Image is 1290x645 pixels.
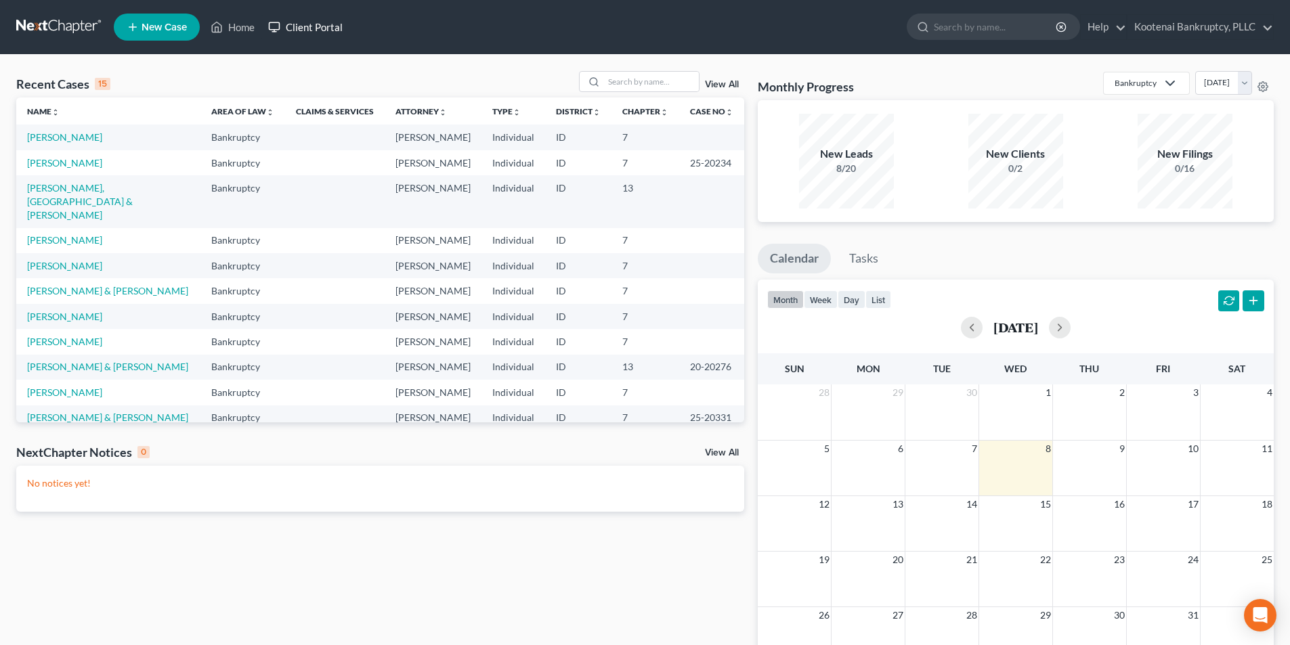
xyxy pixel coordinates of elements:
td: 20-20276 [679,355,744,380]
span: 13 [891,496,905,512]
a: [PERSON_NAME] [27,311,102,322]
td: ID [545,228,611,253]
span: 4 [1266,384,1274,401]
button: week [804,290,838,309]
td: 13 [611,355,679,380]
span: 2 [1118,384,1126,401]
span: 9 [1118,441,1126,457]
div: Bankruptcy [1115,77,1157,89]
a: Client Portal [261,15,349,39]
span: 23 [1113,552,1126,568]
span: 15 [1039,496,1052,512]
a: [PERSON_NAME] & [PERSON_NAME] [27,412,188,423]
td: Bankruptcy [200,150,285,175]
div: New Leads [799,146,894,162]
span: 14 [965,496,979,512]
td: [PERSON_NAME] [385,405,481,430]
div: 8/20 [799,162,894,175]
div: 0 [137,446,150,458]
a: Districtunfold_more [556,106,601,116]
td: 7 [611,380,679,405]
td: [PERSON_NAME] [385,355,481,380]
td: [PERSON_NAME] [385,253,481,278]
td: ID [545,125,611,150]
td: Individual [481,380,545,405]
td: ID [545,278,611,303]
i: unfold_more [439,108,447,116]
td: 7 [611,278,679,303]
div: 15 [95,78,110,90]
td: [PERSON_NAME] [385,175,481,227]
span: 25 [1260,552,1274,568]
td: 25-20234 [679,150,744,175]
td: Bankruptcy [200,228,285,253]
a: Attorneyunfold_more [395,106,447,116]
a: [PERSON_NAME] & [PERSON_NAME] [27,285,188,296]
td: 7 [611,329,679,354]
a: Typeunfold_more [492,106,521,116]
td: 13 [611,175,679,227]
td: ID [545,304,611,329]
span: 27 [891,607,905,623]
td: ID [545,405,611,430]
a: [PERSON_NAME] [27,234,102,246]
span: Wed [1004,363,1027,374]
div: 0/16 [1138,162,1232,175]
td: Individual [481,329,545,354]
a: Nameunfold_more [27,106,60,116]
span: 28 [965,607,979,623]
i: unfold_more [660,108,668,116]
div: NextChapter Notices [16,444,150,460]
th: Claims & Services [285,97,385,125]
td: ID [545,150,611,175]
input: Search by name... [604,72,699,91]
span: Sun [785,363,804,374]
i: unfold_more [51,108,60,116]
td: Individual [481,125,545,150]
h2: [DATE] [993,320,1038,334]
a: [PERSON_NAME] [27,157,102,169]
div: New Filings [1138,146,1232,162]
span: 20 [891,552,905,568]
span: 21 [965,552,979,568]
span: Fri [1156,363,1170,374]
a: Calendar [758,244,831,273]
span: 31 [1186,607,1200,623]
button: day [838,290,865,309]
span: 26 [817,607,831,623]
td: [PERSON_NAME] [385,329,481,354]
span: Tue [933,363,951,374]
a: Home [204,15,261,39]
span: 22 [1039,552,1052,568]
td: [PERSON_NAME] [385,278,481,303]
td: Bankruptcy [200,125,285,150]
td: ID [545,253,611,278]
span: Sat [1228,363,1245,374]
td: ID [545,329,611,354]
a: [PERSON_NAME], [GEOGRAPHIC_DATA] & [PERSON_NAME] [27,182,133,221]
td: ID [545,175,611,227]
a: [PERSON_NAME] [27,131,102,143]
td: Bankruptcy [200,304,285,329]
span: New Case [142,22,187,32]
span: 30 [1113,607,1126,623]
div: New Clients [968,146,1063,162]
td: [PERSON_NAME] [385,380,481,405]
span: 28 [817,384,831,401]
td: Bankruptcy [200,355,285,380]
td: [PERSON_NAME] [385,304,481,329]
td: Bankruptcy [200,380,285,405]
td: Individual [481,278,545,303]
td: Bankruptcy [200,405,285,430]
span: 12 [817,496,831,512]
td: Individual [481,304,545,329]
span: Mon [857,363,880,374]
span: Thu [1079,363,1099,374]
span: 16 [1113,496,1126,512]
td: ID [545,355,611,380]
td: Bankruptcy [200,278,285,303]
i: unfold_more [266,108,274,116]
span: 19 [817,552,831,568]
a: View All [705,448,739,458]
a: View All [705,80,739,89]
